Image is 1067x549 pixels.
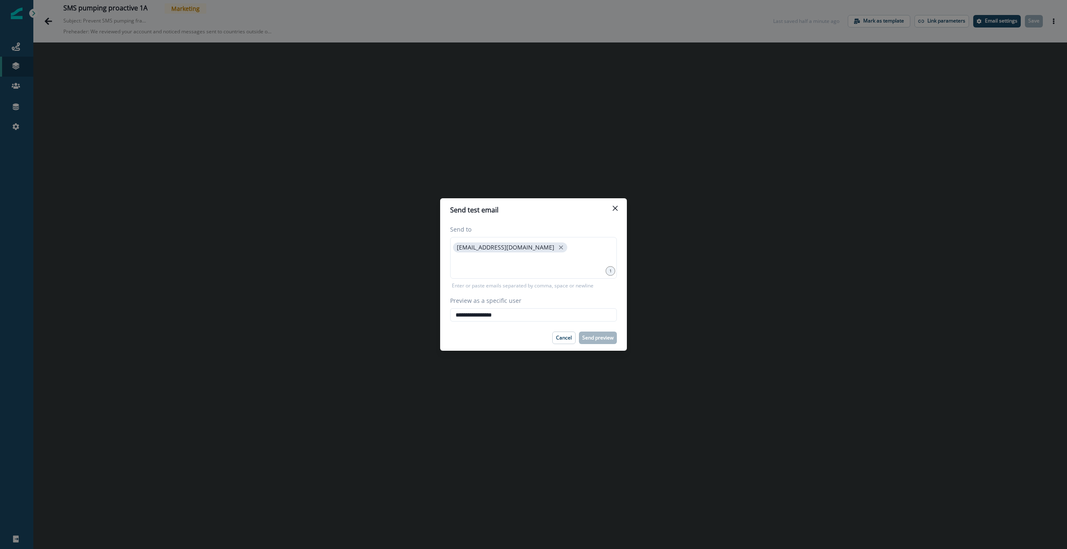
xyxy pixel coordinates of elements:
[450,225,612,234] label: Send to
[450,205,498,215] p: Send test email
[552,332,576,344] button: Cancel
[557,243,565,252] button: close
[609,202,622,215] button: Close
[457,244,554,251] p: [EMAIL_ADDRESS][DOMAIN_NAME]
[450,296,612,305] label: Preview as a specific user
[450,282,595,289] p: Enter or paste emails separated by comma, space or newline
[582,335,614,341] p: Send preview
[579,332,617,344] button: Send preview
[606,266,615,276] div: 1
[556,335,572,341] p: Cancel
